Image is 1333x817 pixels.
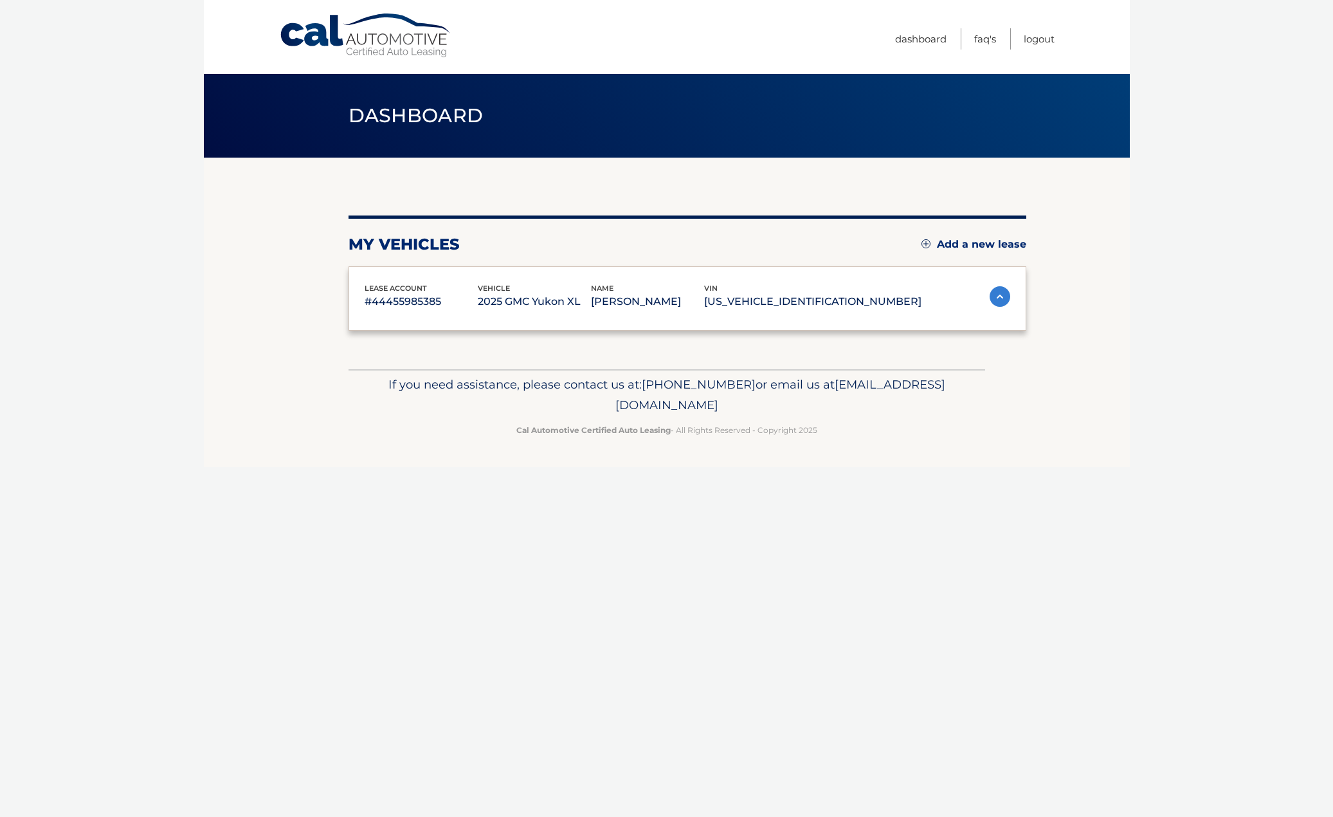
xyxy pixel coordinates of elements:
[349,235,460,254] h2: my vehicles
[921,239,930,248] img: add.svg
[279,13,453,59] a: Cal Automotive
[591,293,704,311] p: [PERSON_NAME]
[516,425,671,435] strong: Cal Automotive Certified Auto Leasing
[1024,28,1055,50] a: Logout
[895,28,947,50] a: Dashboard
[704,284,718,293] span: vin
[704,293,921,311] p: [US_VEHICLE_IDENTIFICATION_NUMBER]
[349,104,484,127] span: Dashboard
[974,28,996,50] a: FAQ's
[642,377,756,392] span: [PHONE_NUMBER]
[365,284,427,293] span: lease account
[478,284,510,293] span: vehicle
[365,293,478,311] p: #44455985385
[357,423,977,437] p: - All Rights Reserved - Copyright 2025
[478,293,591,311] p: 2025 GMC Yukon XL
[990,286,1010,307] img: accordion-active.svg
[591,284,613,293] span: name
[921,238,1026,251] a: Add a new lease
[357,374,977,416] p: If you need assistance, please contact us at: or email us at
